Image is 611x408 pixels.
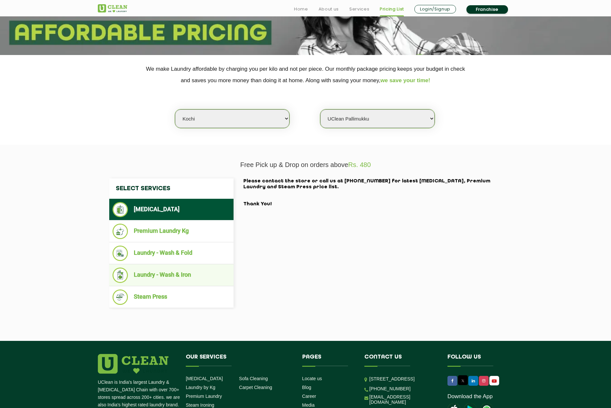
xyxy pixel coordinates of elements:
[447,354,505,366] h4: Follow us
[447,393,493,400] a: Download the App
[294,5,308,13] a: Home
[186,402,214,408] a: Steam Ironing
[302,402,315,408] a: Media
[302,385,311,390] a: Blog
[349,5,369,13] a: Services
[380,77,430,83] span: we save your time!
[113,202,128,217] img: Dry Cleaning
[186,394,222,399] a: Premium Laundry
[369,394,438,405] a: [EMAIL_ADDRESS][DOMAIN_NAME]
[113,246,128,261] img: Laundry - Wash & Fold
[109,178,234,199] h4: Select Services
[239,385,272,390] a: Carpet Cleaning
[414,5,456,13] a: Login/Signup
[369,386,410,391] a: [PHONE_NUMBER]
[98,4,127,12] img: UClean Laundry and Dry Cleaning
[113,246,230,261] li: Laundry - Wash & Fold
[113,224,230,239] li: Premium Laundry Kg
[113,289,230,305] li: Steam Press
[302,394,316,399] a: Career
[380,5,404,13] a: Pricing List
[243,178,502,207] h2: Please contact the store or call us at [PHONE_NUMBER] for latest [MEDICAL_DATA], Premium Laundry ...
[348,161,371,168] span: Rs. 480
[302,354,355,366] h4: Pages
[98,63,513,86] p: We make Laundry affordable by charging you per kilo and not per piece. Our monthly package pricin...
[319,5,339,13] a: About us
[113,224,128,239] img: Premium Laundry Kg
[364,354,438,366] h4: Contact us
[113,202,230,217] li: [MEDICAL_DATA]
[490,378,498,384] img: UClean Laundry and Dry Cleaning
[98,354,168,374] img: logo.png
[186,385,215,390] a: Laundry by Kg
[113,268,230,283] li: Laundry - Wash & Iron
[466,5,508,14] a: Franchise
[239,376,268,381] a: Sofa Cleaning
[302,376,322,381] a: Locate us
[113,268,128,283] img: Laundry - Wash & Iron
[369,375,438,383] p: [STREET_ADDRESS]
[113,289,128,305] img: Steam Press
[98,161,513,169] p: Free Pick up & Drop on orders above
[186,354,292,366] h4: Our Services
[186,376,223,381] a: [MEDICAL_DATA]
